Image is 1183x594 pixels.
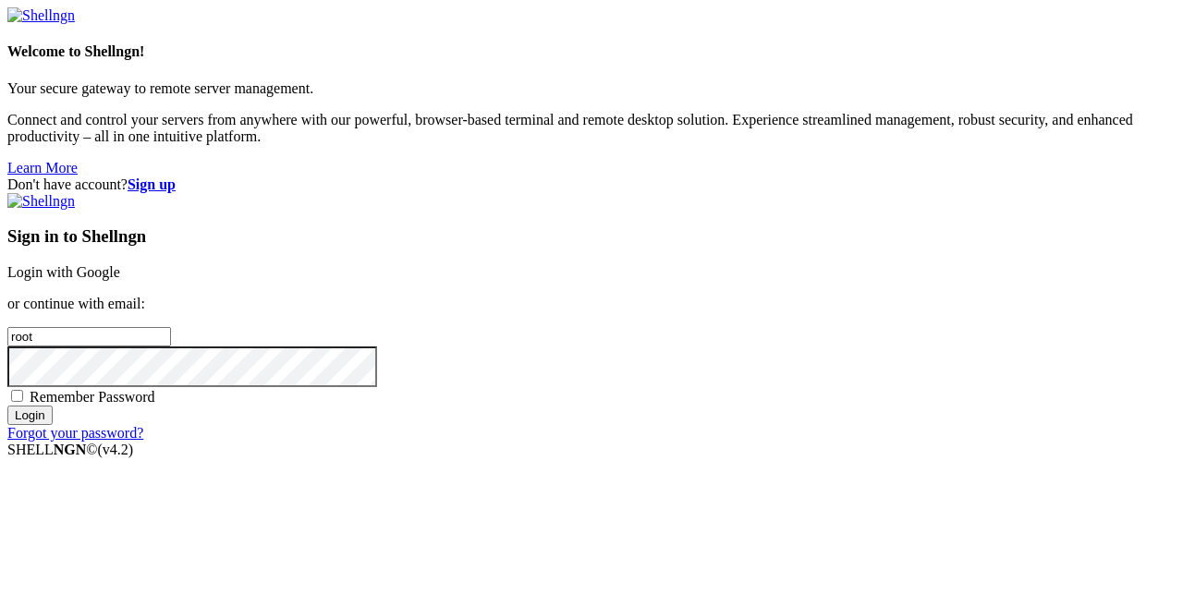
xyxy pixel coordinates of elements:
input: Remember Password [11,390,23,402]
span: Remember Password [30,389,155,405]
p: Connect and control your servers from anywhere with our powerful, browser-based terminal and remo... [7,112,1176,145]
h4: Welcome to Shellngn! [7,43,1176,60]
img: Shellngn [7,7,75,24]
img: Shellngn [7,193,75,210]
span: 4.2.0 [98,442,134,457]
p: Your secure gateway to remote server management. [7,80,1176,97]
p: or continue with email: [7,296,1176,312]
input: Email address [7,327,171,346]
a: Sign up [128,176,176,192]
h3: Sign in to Shellngn [7,226,1176,247]
span: SHELL © [7,442,133,457]
a: Learn More [7,160,78,176]
input: Login [7,406,53,425]
a: Forgot your password? [7,425,143,441]
a: Login with Google [7,264,120,280]
div: Don't have account? [7,176,1176,193]
b: NGN [54,442,87,457]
